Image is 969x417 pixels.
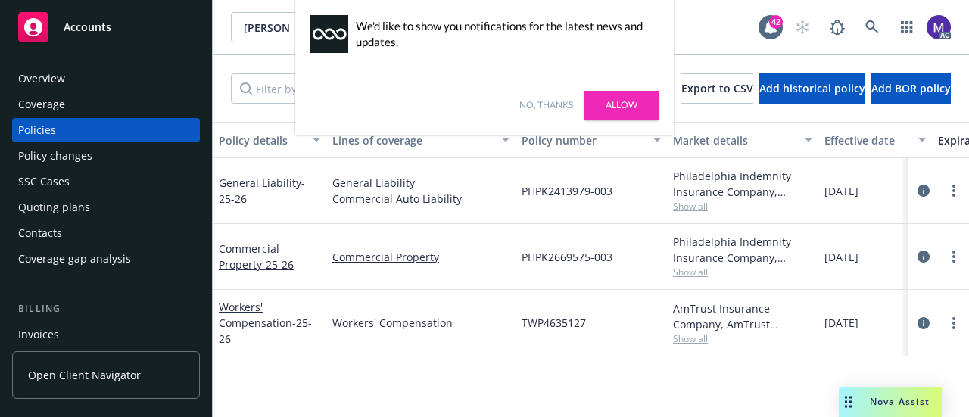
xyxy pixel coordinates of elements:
button: Market details [667,122,818,158]
span: Add BOR policy [871,81,951,95]
a: No, thanks [519,98,573,112]
span: [DATE] [824,183,858,199]
a: Start snowing [787,12,818,42]
span: Show all [673,332,812,345]
a: Workers' Compensation [332,315,509,331]
div: Drag to move [839,387,858,417]
div: Market details [673,132,796,148]
button: Policy number [516,122,667,158]
img: photo [927,15,951,39]
a: Allow [584,91,659,120]
button: [PERSON_NAME][GEOGRAPHIC_DATA][PERSON_NAME] LLC [231,12,420,42]
span: TWP4635127 [522,315,586,331]
a: Commercial Auto Liability [332,191,509,207]
span: PHPK2669575-003 [522,249,612,265]
div: We'd like to show you notifications for the latest news and updates. [356,18,651,50]
span: [PERSON_NAME][GEOGRAPHIC_DATA][PERSON_NAME] LLC [244,20,375,36]
div: 42 [769,15,783,29]
div: SSC Cases [18,170,70,194]
button: Export to CSV [681,73,753,104]
span: Show all [673,200,812,213]
button: Add BOR policy [871,73,951,104]
div: Policy number [522,132,644,148]
button: Nova Assist [839,387,942,417]
a: circleInformation [914,247,933,266]
a: Policy changes [12,144,200,168]
a: General Liability [332,175,509,191]
a: more [945,247,963,266]
span: Show all [673,266,812,279]
a: Report a Bug [822,12,852,42]
div: Policy changes [18,144,92,168]
div: Contacts [18,221,62,245]
a: more [945,314,963,332]
a: Coverage [12,92,200,117]
span: [DATE] [824,315,858,331]
span: PHPK2413979-003 [522,183,612,199]
div: Policy details [219,132,304,148]
a: Commercial Property [332,249,509,265]
div: Invoices [18,322,59,347]
span: [DATE] [824,249,858,265]
a: Overview [12,67,200,91]
a: Switch app [892,12,922,42]
span: Nova Assist [870,395,930,408]
a: Accounts [12,6,200,48]
div: Coverage [18,92,65,117]
div: Policies [18,118,56,142]
span: Add historical policy [759,81,865,95]
div: Quoting plans [18,195,90,219]
button: Add historical policy [759,73,865,104]
a: more [945,182,963,200]
a: Invoices [12,322,200,347]
a: Policies [12,118,200,142]
input: Filter by keyword... [231,73,493,104]
a: circleInformation [914,182,933,200]
a: Coverage gap analysis [12,247,200,271]
div: Philadelphia Indemnity Insurance Company, [GEOGRAPHIC_DATA] Insurance Companies [673,168,812,200]
div: Philadelphia Indemnity Insurance Company, [GEOGRAPHIC_DATA] Insurance Companies [673,234,812,266]
a: Quoting plans [12,195,200,219]
a: Commercial Property [219,241,294,272]
button: Policy details [213,122,326,158]
span: Open Client Navigator [28,367,141,383]
a: Search [857,12,887,42]
div: Coverage gap analysis [18,247,131,271]
div: Lines of coverage [332,132,493,148]
div: Overview [18,67,65,91]
div: Effective date [824,132,909,148]
a: Contacts [12,221,200,245]
button: Effective date [818,122,932,158]
a: circleInformation [914,314,933,332]
a: SSC Cases [12,170,200,194]
a: Workers' Compensation [219,300,312,346]
div: AmTrust Insurance Company, AmTrust Financial Services [673,300,812,332]
span: - 25-26 [262,257,294,272]
button: Lines of coverage [326,122,516,158]
span: Export to CSV [681,81,753,95]
span: Accounts [64,21,111,33]
div: Billing [12,301,200,316]
a: General Liability [219,176,305,206]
